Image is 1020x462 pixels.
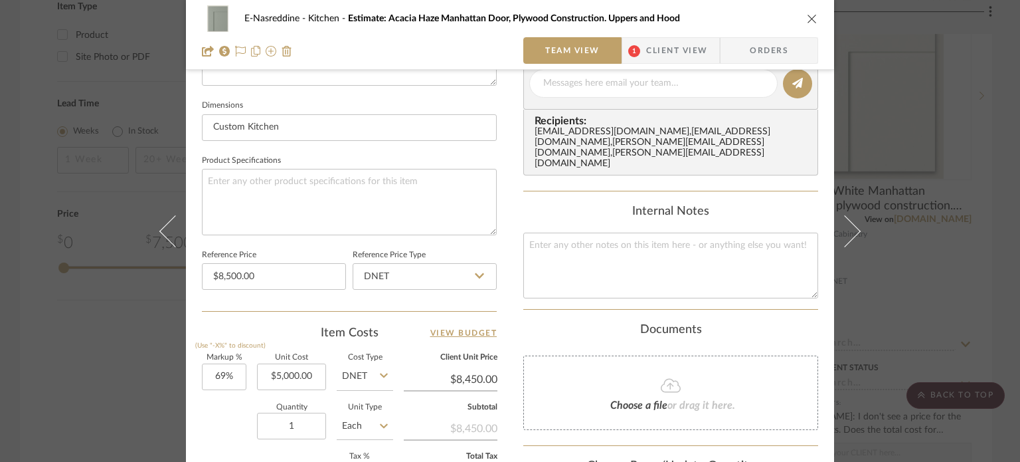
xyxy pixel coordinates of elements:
[806,13,818,25] button: close
[202,158,281,164] label: Product Specifications
[348,14,680,23] span: Estimate: Acacia Haze Manhattan Door, Plywood Construction. Uppers and Hood
[257,404,326,411] label: Quantity
[337,404,393,411] label: Unit Type
[353,252,426,259] label: Reference Price Type
[628,45,640,57] span: 1
[404,415,497,439] div: $8,450.00
[282,46,292,57] img: Remove from project
[535,115,812,127] span: Recipients:
[308,14,348,23] span: Kitchen
[404,404,497,411] label: Subtotal
[545,37,600,64] span: Team View
[523,205,818,219] div: Internal Notes
[646,37,707,64] span: Client View
[523,323,818,338] div: Documents
[244,14,308,23] span: E-Nasreddine
[404,453,497,460] label: Total Tax
[610,400,667,411] span: Choose a file
[202,102,243,109] label: Dimensions
[202,354,246,361] label: Markup %
[430,325,497,341] a: View Budget
[667,400,735,411] span: or drag it here.
[326,453,393,460] label: Tax %
[202,325,497,341] div: Item Costs
[337,354,393,361] label: Cost Type
[535,127,812,170] div: [EMAIL_ADDRESS][DOMAIN_NAME] , [EMAIL_ADDRESS][DOMAIN_NAME] , [PERSON_NAME][EMAIL_ADDRESS][DOMAIN...
[202,114,497,141] input: Enter the dimensions of this item
[735,37,803,64] span: Orders
[202,252,256,259] label: Reference Price
[404,354,497,361] label: Client Unit Price
[202,5,234,32] img: 8279733b-ac4a-49d5-9ee4-e49534d5ee30_48x40.jpg
[257,354,326,361] label: Unit Cost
